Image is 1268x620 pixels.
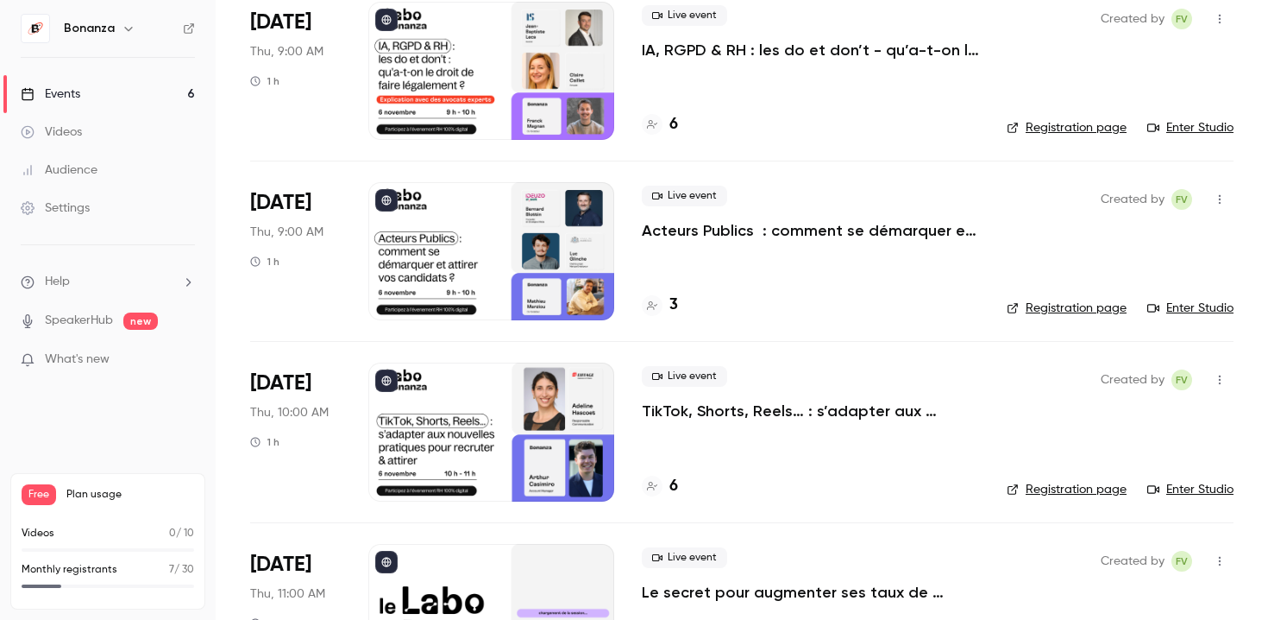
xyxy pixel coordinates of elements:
[1171,370,1192,390] span: Fabio Vilarinho
[1147,300,1233,317] a: Enter Studio
[22,526,54,541] p: Videos
[642,401,979,421] a: TikTok, Shorts, Reels… : s’adapter aux nouvelles pratiques pour recruter & attirer
[1176,189,1188,210] span: FV
[22,15,49,42] img: Bonanza
[669,475,678,498] h4: 6
[1147,481,1233,498] a: Enter Studio
[669,294,678,317] h4: 3
[642,40,979,60] a: IA, RGPD & RH : les do et don’t - qu’a-t-on le droit de faire légalement ?
[21,199,90,217] div: Settings
[642,475,678,498] a: 6
[169,528,176,539] span: 0
[250,182,341,320] div: Nov 6 Thu, 9:00 AM (Europe/Paris)
[1176,551,1188,572] span: FV
[250,255,279,269] div: 1 h
[21,123,82,141] div: Videos
[174,352,195,368] iframe: Noticeable Trigger
[169,562,194,578] p: / 30
[1007,119,1127,136] a: Registration page
[250,43,323,60] span: Thu, 9:00 AM
[250,363,341,501] div: Nov 6 Thu, 10:00 AM (Europe/Paris)
[250,435,279,449] div: 1 h
[250,551,311,579] span: [DATE]
[642,220,979,241] a: Acteurs Publics : comment se démarquer et attirer vos candidats ?
[250,74,279,88] div: 1 h
[250,9,311,36] span: [DATE]
[642,294,678,317] a: 3
[642,366,727,387] span: Live event
[669,113,678,136] h4: 6
[22,562,117,578] p: Monthly registrants
[250,585,325,603] span: Thu, 11:00 AM
[169,565,174,575] span: 7
[642,5,727,26] span: Live event
[1171,189,1192,210] span: Fabio Vilarinho
[22,484,56,505] span: Free
[1147,119,1233,136] a: Enter Studio
[642,547,727,568] span: Live event
[250,224,323,241] span: Thu, 9:00 AM
[169,526,194,541] p: / 10
[21,85,80,103] div: Events
[21,161,97,179] div: Audience
[66,488,194,502] span: Plan usage
[21,273,195,291] li: help-dropdown-opener
[250,404,329,421] span: Thu, 10:00 AM
[123,313,158,330] span: new
[642,113,678,136] a: 6
[642,582,979,603] a: Le secret pour augmenter ses taux de transformation : la relation RH x Manager
[250,2,341,140] div: Nov 6 Thu, 9:00 AM (Europe/Paris)
[250,370,311,397] span: [DATE]
[45,351,110,369] span: What's new
[250,189,311,217] span: [DATE]
[1007,300,1127,317] a: Registration page
[1101,9,1164,29] span: Created by
[1101,189,1164,210] span: Created by
[64,20,115,37] h6: Bonanza
[1101,551,1164,572] span: Created by
[45,312,113,330] a: SpeakerHub
[1007,481,1127,498] a: Registration page
[1101,370,1164,390] span: Created by
[1176,9,1188,29] span: FV
[642,186,727,206] span: Live event
[1171,9,1192,29] span: Fabio Vilarinho
[45,273,70,291] span: Help
[1176,370,1188,390] span: FV
[1171,551,1192,572] span: Fabio Vilarinho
